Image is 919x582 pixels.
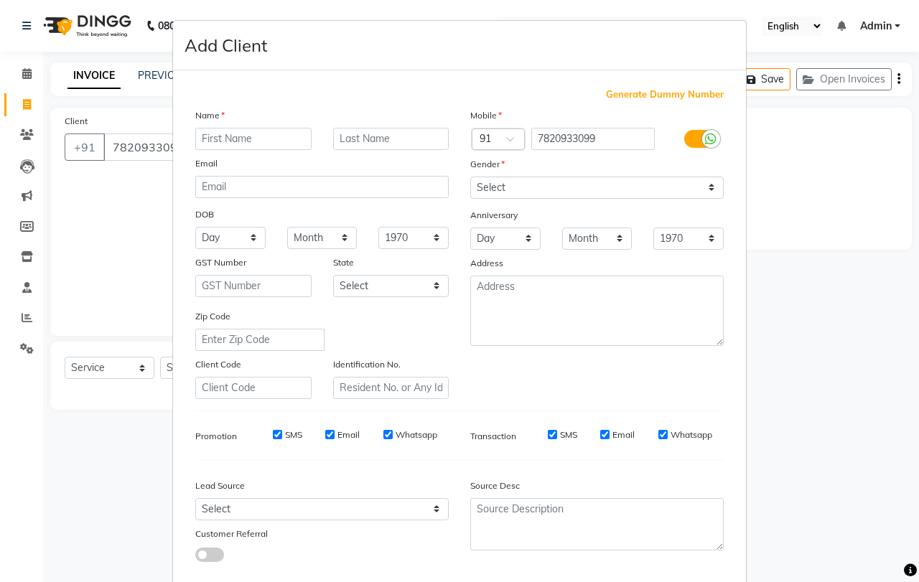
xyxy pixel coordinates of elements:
h4: Add Client [185,32,267,58]
label: SMS [560,428,577,441]
label: Email [195,157,218,170]
label: Client Code [195,358,241,371]
label: Email [337,428,360,441]
span: Generate Dummy Number [606,88,724,102]
label: Promotion [195,430,237,443]
label: Whatsapp [396,428,437,441]
label: Address [470,257,503,270]
label: Email [612,428,635,441]
input: GST Number [195,275,312,297]
label: GST Number [195,256,246,269]
label: Lead Source [195,479,245,492]
input: Enter Zip Code [195,329,325,351]
label: State [333,256,354,269]
label: Zip Code [195,310,230,323]
label: Name [195,109,225,122]
label: SMS [285,428,302,441]
label: Customer Referral [195,527,268,540]
label: Gender [470,158,505,171]
label: Whatsapp [671,428,712,441]
input: Mobile [531,128,656,150]
input: Last Name [333,128,449,150]
label: Transaction [470,430,516,443]
input: First Name [195,128,312,150]
label: Anniversary [470,209,518,222]
label: DOB [195,208,214,221]
label: Mobile [470,109,502,122]
input: Email [195,176,449,198]
label: Identification No. [333,358,401,371]
input: Client Code [195,377,312,399]
input: Resident No. or Any Id [333,377,449,399]
label: Source Desc [470,479,520,492]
